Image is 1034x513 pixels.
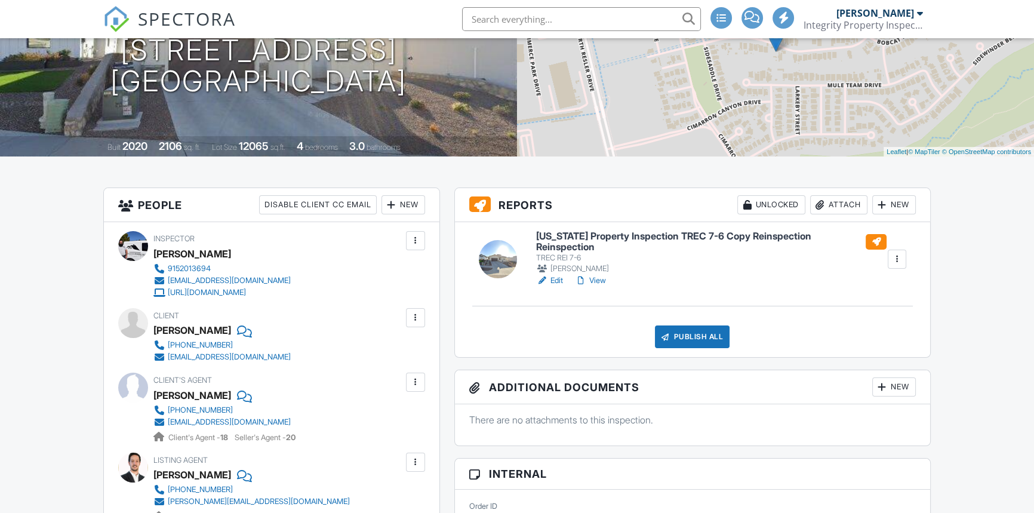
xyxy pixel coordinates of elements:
[908,148,940,155] a: © MapTiler
[536,231,887,252] h6: [US_STATE] Property Inspection TREC 7-6 Copy Reinspection Reinspection
[153,245,231,263] div: [PERSON_NAME]
[655,325,730,348] div: Publish All
[469,500,497,511] label: Order ID
[159,140,182,152] div: 2106
[259,195,377,214] div: Disable Client CC Email
[536,253,887,263] div: TREC REI 7-6
[153,234,195,243] span: Inspector
[153,311,179,320] span: Client
[168,406,233,415] div: [PHONE_NUMBER]
[168,497,350,506] div: [PERSON_NAME][EMAIL_ADDRESS][DOMAIN_NAME]
[110,35,407,98] h1: [STREET_ADDRESS] [GEOGRAPHIC_DATA]
[455,459,930,490] h3: Internal
[153,496,350,508] a: [PERSON_NAME][EMAIL_ADDRESS][DOMAIN_NAME]
[884,147,1034,157] div: |
[153,287,291,299] a: [URL][DOMAIN_NAME]
[153,416,291,428] a: [EMAIL_ADDRESS][DOMAIN_NAME]
[168,340,233,350] div: [PHONE_NUMBER]
[103,16,236,41] a: SPECTORA
[381,195,425,214] div: New
[239,140,269,152] div: 12065
[104,188,439,222] h3: People
[153,466,231,484] div: [PERSON_NAME]
[367,143,401,152] span: bathrooms
[810,195,867,214] div: Attach
[297,140,303,152] div: 4
[455,370,930,404] h3: Additional Documents
[220,433,228,442] strong: 18
[305,143,338,152] span: bedrooms
[212,143,237,152] span: Lot Size
[270,143,285,152] span: sq.ft.
[536,231,887,275] a: [US_STATE] Property Inspection TREC 7-6 Copy Reinspection Reinspection TREC REI 7-6 [PERSON_NAME]
[887,148,906,155] a: Leaflet
[455,188,930,222] h3: Reports
[103,6,130,32] img: The Best Home Inspection Software - Spectora
[153,351,291,363] a: [EMAIL_ADDRESS][DOMAIN_NAME]
[153,321,231,339] div: [PERSON_NAME]
[462,7,701,31] input: Search everything...
[138,6,236,31] span: SPECTORA
[168,485,233,494] div: [PHONE_NUMBER]
[536,263,887,275] div: [PERSON_NAME]
[168,433,230,442] span: Client's Agent -
[469,413,916,426] p: There are no attachments to this inspection.
[804,19,923,31] div: Integrity Property Inspections
[872,195,916,214] div: New
[836,7,914,19] div: [PERSON_NAME]
[168,264,211,274] div: 9152013694
[168,288,246,297] div: [URL][DOMAIN_NAME]
[536,275,563,287] a: Edit
[153,376,212,385] span: Client's Agent
[286,433,296,442] strong: 20
[737,195,805,214] div: Unlocked
[153,339,291,351] a: [PHONE_NUMBER]
[153,275,291,287] a: [EMAIL_ADDRESS][DOMAIN_NAME]
[168,352,291,362] div: [EMAIL_ADDRESS][DOMAIN_NAME]
[153,404,291,416] a: [PHONE_NUMBER]
[349,140,365,152] div: 3.0
[107,143,121,152] span: Built
[168,276,291,285] div: [EMAIL_ADDRESS][DOMAIN_NAME]
[184,143,201,152] span: sq. ft.
[872,377,916,397] div: New
[153,386,231,404] div: [PERSON_NAME]
[153,263,291,275] a: 9152013694
[942,148,1031,155] a: © OpenStreetMap contributors
[122,140,147,152] div: 2020
[153,456,208,465] span: Listing Agent
[575,275,606,287] a: View
[235,433,296,442] span: Seller's Agent -
[168,417,291,427] div: [EMAIL_ADDRESS][DOMAIN_NAME]
[153,484,350,496] a: [PHONE_NUMBER]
